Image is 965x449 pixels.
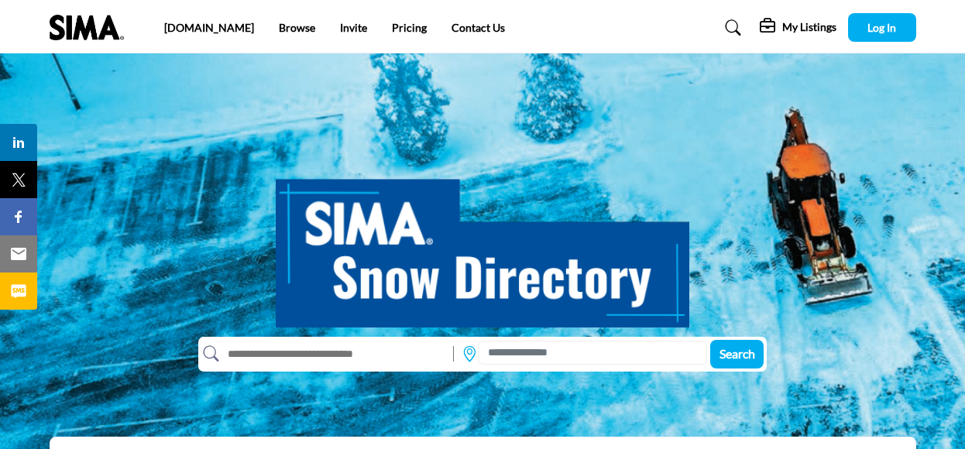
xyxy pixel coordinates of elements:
a: Contact Us [452,21,505,34]
img: SIMA Snow Directory [276,162,689,327]
a: Pricing [392,21,427,34]
img: Site Logo [50,15,132,40]
a: [DOMAIN_NAME] [164,21,254,34]
a: Browse [279,21,315,34]
button: Search [710,340,764,368]
button: Log In [848,13,916,42]
h5: My Listings [782,20,836,34]
a: Search [710,15,751,40]
span: Search [719,346,755,361]
img: Rectangle%203585.svg [449,342,458,365]
span: Log In [867,21,896,34]
div: My Listings [760,19,836,37]
a: Invite [340,21,367,34]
